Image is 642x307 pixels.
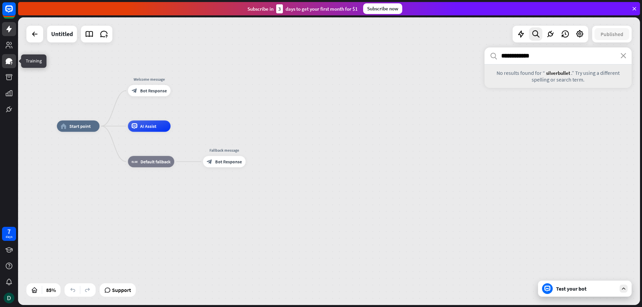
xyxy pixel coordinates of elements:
span: Bot Response [140,88,167,94]
span: No results found for “ [497,69,545,76]
div: Subscribe in days to get your first month for $1 [247,4,358,13]
div: 7 [7,228,11,235]
div: 3 [276,4,283,13]
span: silverbullet [546,70,570,76]
div: Fallback message [199,147,250,153]
i: block_fallback [132,159,138,164]
div: New messages notification [19,1,27,9]
span: AI Assist [140,123,156,129]
span: .” Try using a different spelling or search term. [532,69,620,83]
button: Open LiveChat chat widget [5,3,25,23]
div: Welcome message [124,76,175,82]
div: days [6,235,12,239]
span: Start point [69,123,91,129]
a: 7 days [2,227,16,241]
div: Untitled [51,26,73,42]
div: 85% [44,285,58,295]
i: home_2 [61,123,67,129]
i: close [621,53,626,58]
span: Support [112,285,131,295]
button: Published [595,28,629,40]
i: block_bot_response [132,88,137,94]
i: search [490,52,498,60]
i: block_bot_response [207,159,212,164]
div: Subscribe now [363,3,402,14]
span: Bot Response [215,159,242,164]
span: Default fallback [140,159,171,164]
